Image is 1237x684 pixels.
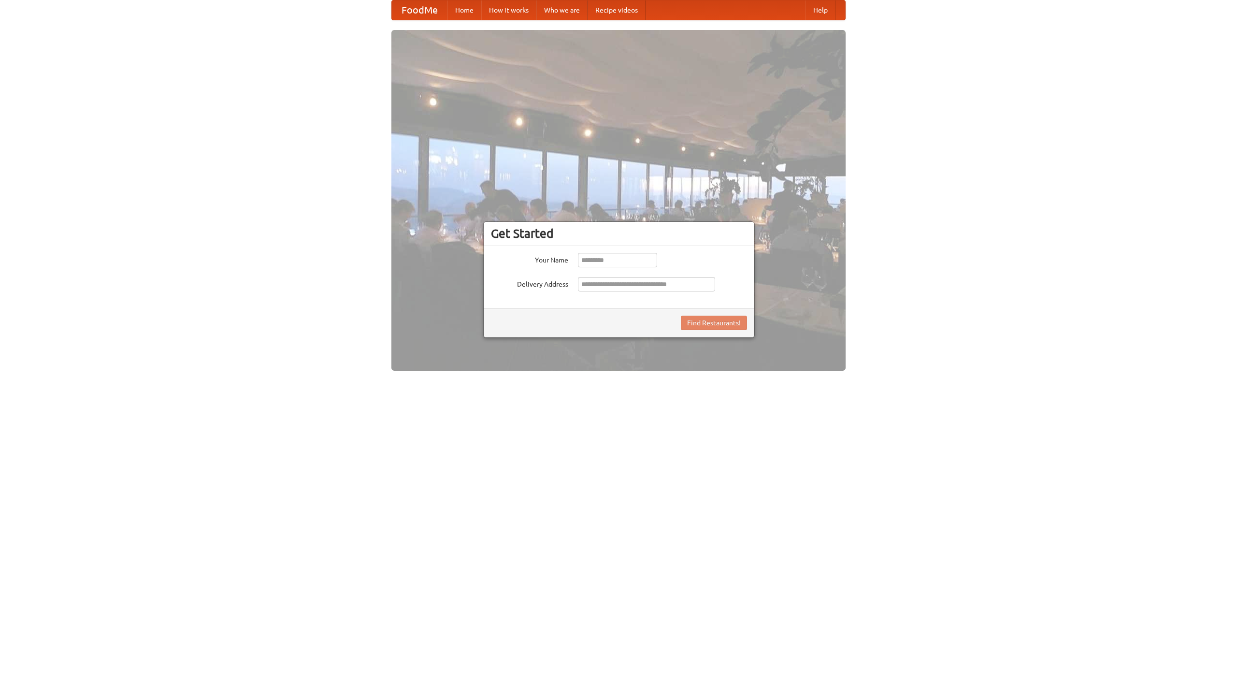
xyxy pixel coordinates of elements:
label: Delivery Address [491,277,568,289]
button: Find Restaurants! [681,316,747,330]
h3: Get Started [491,226,747,241]
a: How it works [481,0,536,20]
label: Your Name [491,253,568,265]
a: Help [805,0,835,20]
a: FoodMe [392,0,447,20]
a: Who we are [536,0,588,20]
a: Recipe videos [588,0,646,20]
a: Home [447,0,481,20]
